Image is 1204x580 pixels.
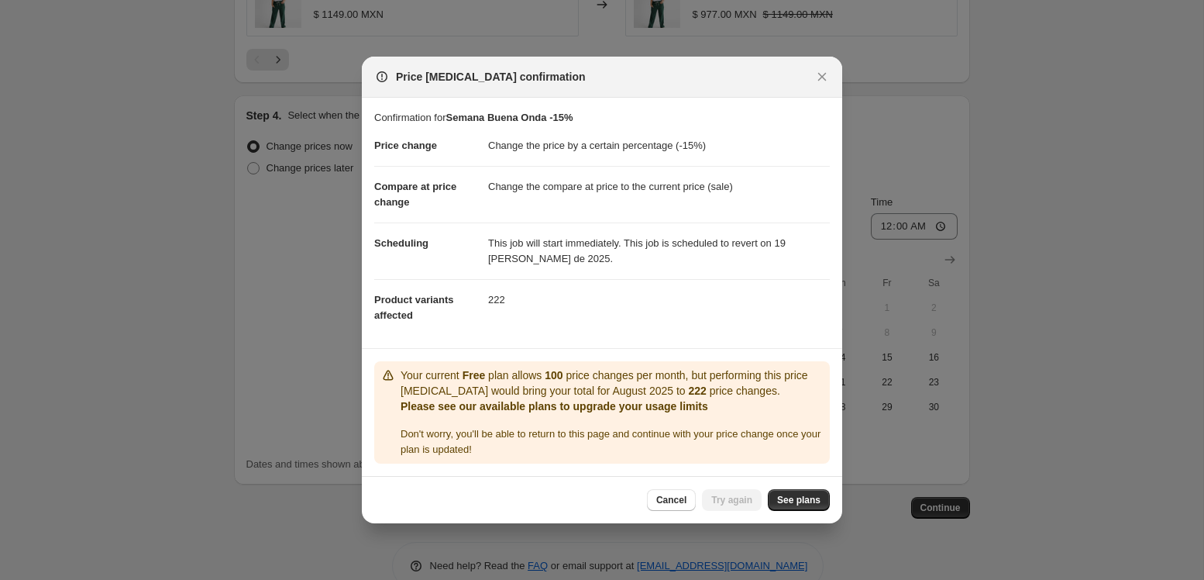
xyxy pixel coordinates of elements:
span: Cancel [656,494,686,506]
span: Scheduling [374,237,428,249]
span: Compare at price change [374,181,456,208]
dd: This job will start immediately. This job is scheduled to revert on 19 [PERSON_NAME] de 2025. [488,223,830,279]
p: Confirmation for [374,110,830,126]
p: Your current plan allows price changes per month, but performing this price [MEDICAL_DATA] would ... [401,368,824,399]
dd: 222 [488,279,830,320]
span: See plans [777,494,820,506]
span: Product variants affected [374,294,454,321]
b: 222 [689,385,707,397]
button: Close [811,66,833,88]
b: Free [463,369,486,381]
b: Semana Buena Onda -15% [445,112,573,123]
span: Price change [374,140,437,151]
b: 100 [545,369,562,381]
a: See plans [768,489,830,511]
p: Please see our available plans to upgrade your usage limits [401,399,824,414]
span: Price [MEDICAL_DATA] confirmation [396,69,586,85]
dd: Change the price by a certain percentage (-15%) [488,126,830,166]
dd: Change the compare at price to the current price (sale) [488,166,830,207]
span: Don ' t worry, you ' ll be able to return to this page and continue with your price change once y... [401,428,820,455]
button: Cancel [647,489,696,511]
